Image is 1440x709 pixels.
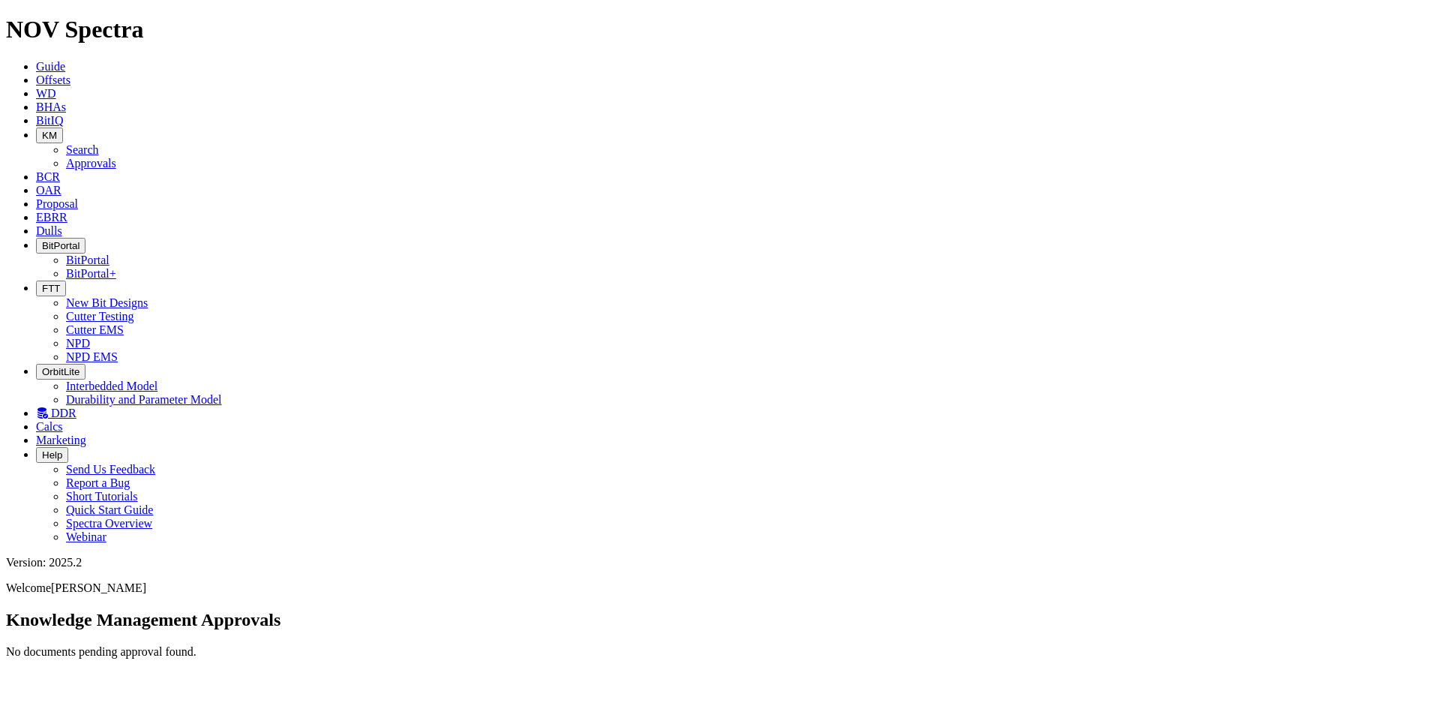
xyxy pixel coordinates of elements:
a: BitPortal+ [66,267,116,280]
h2: Knowledge Management Approvals [6,610,1434,630]
p: Welcome [6,581,1434,595]
a: New Bit Designs [66,296,148,309]
a: BCR [36,170,60,183]
span: OrbitLite [42,366,79,377]
a: NPD [66,337,90,350]
a: Offsets [36,74,70,86]
button: KM [36,128,63,143]
a: Send Us Feedback [66,463,155,476]
a: Proposal [36,197,78,210]
h1: NOV Spectra [6,16,1434,44]
a: Short Tutorials [66,490,138,503]
a: Cutter EMS [66,323,124,336]
a: Quick Start Guide [66,503,153,516]
a: OAR [36,184,61,197]
span: DDR [51,407,76,419]
button: BitPortal [36,238,85,254]
a: Calcs [36,420,63,433]
span: FTT [42,283,60,294]
a: Search [66,143,99,156]
a: Interbedded Model [66,380,157,392]
a: BHAs [36,101,66,113]
div: Version: 2025.2 [6,556,1434,569]
span: BitPortal [42,240,79,251]
a: Durability and Parameter Model [66,393,222,406]
a: Cutter Testing [66,310,134,323]
button: FTT [36,281,66,296]
button: Help [36,447,68,463]
a: Dulls [36,224,62,237]
a: Report a Bug [66,476,130,489]
a: Guide [36,60,65,73]
p: No documents pending approval found. [6,645,1434,659]
a: NPD EMS [66,350,118,363]
span: KM [42,130,57,141]
button: OrbitLite [36,364,85,380]
a: DDR [36,407,76,419]
a: Marketing [36,434,86,446]
span: [PERSON_NAME] [51,581,146,594]
a: WD [36,87,56,100]
a: Webinar [66,530,106,543]
a: EBRR [36,211,67,224]
span: Help [42,449,62,461]
a: BitIQ [36,114,63,127]
a: Approvals [66,157,116,170]
a: BitPortal [66,254,109,266]
a: Spectra Overview [66,517,152,530]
